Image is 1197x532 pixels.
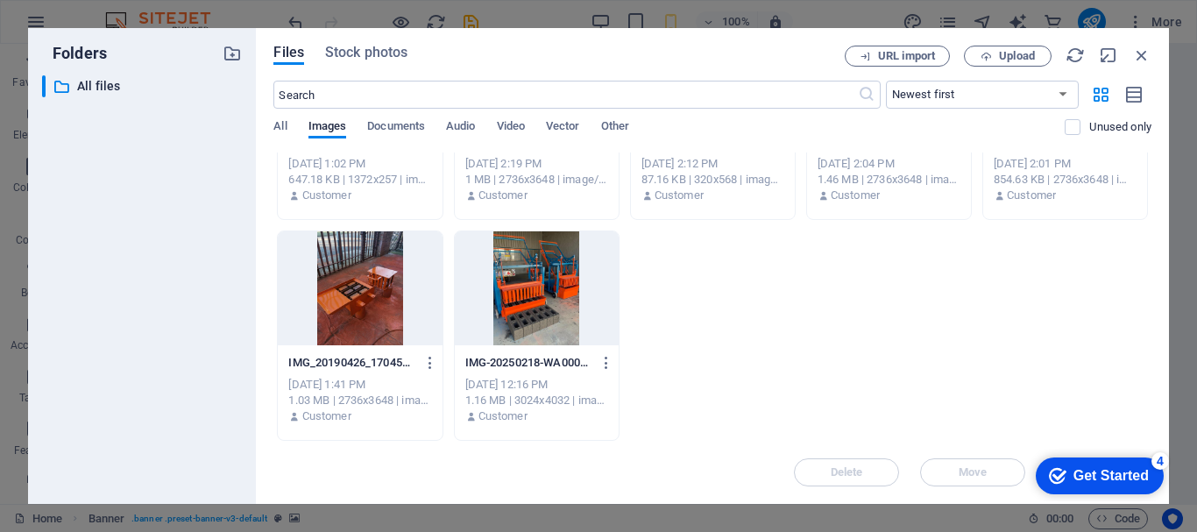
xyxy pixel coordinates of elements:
div: 4 [130,4,147,21]
span: Files [273,42,304,63]
p: All files [77,76,210,96]
i: Close [1132,46,1151,65]
div: 1.03 MB | 2736x3648 | image/jpeg [288,393,431,408]
button: Upload [964,46,1052,67]
p: Displays only files that are not in use on the website. Files added during this session can still... [1089,119,1151,135]
div: [DATE] 2:04 PM [818,156,960,172]
div: 854.63 KB | 2736x3648 | image/jpeg [994,172,1137,188]
div: 87.16 KB | 320x568 | image/jpeg [641,172,784,188]
div: 1 MB | 2736x3648 | image/jpeg [465,172,608,188]
p: Customer [302,188,351,203]
div: [DATE] 2:12 PM [641,156,784,172]
span: All [273,116,287,140]
span: Stock photos [325,42,407,63]
span: Other [601,116,629,140]
p: Customer [478,188,528,203]
span: Video [497,116,525,140]
p: Customer [302,408,351,424]
span: Documents [367,116,425,140]
span: URL import [878,51,935,61]
div: [DATE] 2:19 PM [465,156,608,172]
p: IMG_20190426_170450-LWwx4WOdjynvWgaeDEsHMg.jpg [288,355,415,371]
p: Customer [1007,188,1056,203]
i: Create new folder [223,44,242,63]
span: Vector [546,116,580,140]
p: Customer [655,188,704,203]
p: IMG-20250218-WA0009-UEqxCjsrOjhiOhabSohIag.jpg [465,355,592,371]
input: Search [273,81,857,109]
div: 1.16 MB | 3024x4032 | image/jpeg [465,393,608,408]
div: 1.46 MB | 2736x3648 | image/jpeg [818,172,960,188]
p: Customer [831,188,880,203]
div: [DATE] 12:16 PM [465,377,608,393]
span: Upload [999,51,1035,61]
div: [DATE] 2:01 PM [994,156,1137,172]
div: [DATE] 1:41 PM [288,377,431,393]
p: Customer [478,408,528,424]
i: Reload [1066,46,1085,65]
span: Images [308,116,347,140]
div: [DATE] 1:02 PM [288,156,431,172]
span: Audio [446,116,475,140]
div: Get Started [52,19,127,35]
div: 647.18 KB | 1372x257 | image/jpeg [288,172,431,188]
p: Folders [42,42,107,65]
i: Minimize [1099,46,1118,65]
div: ​ [42,75,46,97]
div: Get Started 4 items remaining, 20% complete [14,9,142,46]
button: URL import [845,46,950,67]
